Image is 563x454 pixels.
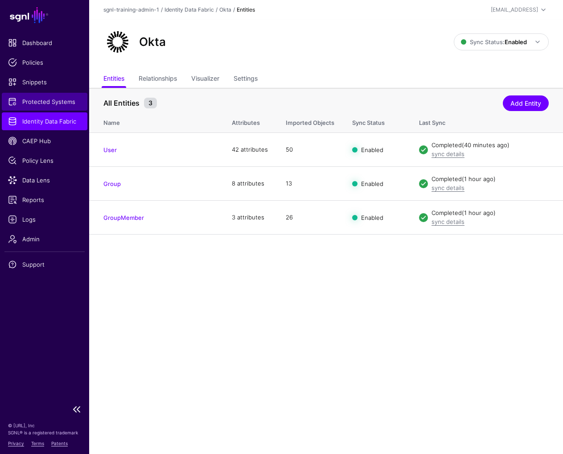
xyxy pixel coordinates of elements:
[219,6,231,13] a: Okta
[2,191,87,209] a: Reports
[410,110,563,133] th: Last Sync
[491,6,538,14] div: [EMAIL_ADDRESS]
[8,78,81,87] span: Snippets
[144,98,157,108] small: 3
[234,71,258,88] a: Settings
[2,112,87,130] a: Identity Data Fabric
[8,97,81,106] span: Protected Systems
[8,215,81,224] span: Logs
[361,180,383,187] span: Enabled
[361,146,383,153] span: Enabled
[5,5,84,25] a: SGNL
[103,71,124,88] a: Entities
[2,152,87,169] a: Policy Lens
[8,195,81,204] span: Reports
[277,201,343,235] td: 26
[103,180,121,187] a: Group
[361,214,383,221] span: Enabled
[2,54,87,71] a: Policies
[2,171,87,189] a: Data Lens
[191,71,219,88] a: Visualizer
[461,38,527,45] span: Sync Status:
[2,34,87,52] a: Dashboard
[8,58,81,67] span: Policies
[103,214,144,221] a: GroupMember
[101,98,142,108] span: All Entities
[8,235,81,244] span: Admin
[223,133,277,167] td: 42 attributes
[431,175,549,184] div: Completed (1 hour ago)
[277,133,343,167] td: 50
[505,38,527,45] strong: Enabled
[8,441,24,446] a: Privacy
[8,429,81,436] p: SGNL® is a registered trademark
[2,93,87,111] a: Protected Systems
[223,110,277,133] th: Attributes
[139,71,177,88] a: Relationships
[223,167,277,201] td: 8 attributes
[89,110,223,133] th: Name
[431,209,549,218] div: Completed (1 hour ago)
[2,132,87,150] a: CAEP Hub
[103,6,159,13] a: sgnl-training-admin-1
[31,441,44,446] a: Terms
[8,117,81,126] span: Identity Data Fabric
[139,35,166,49] h2: Okta
[103,146,117,153] a: User
[2,210,87,228] a: Logs
[231,6,237,14] div: /
[2,230,87,248] a: Admin
[8,422,81,429] p: © [URL], Inc
[8,156,81,165] span: Policy Lens
[503,95,549,111] a: Add Entity
[237,6,255,13] strong: Entities
[2,73,87,91] a: Snippets
[431,184,464,191] a: sync details
[51,441,68,446] a: Patents
[8,260,81,269] span: Support
[164,6,214,13] a: Identity Data Fabric
[343,110,410,133] th: Sync Status
[214,6,219,14] div: /
[277,110,343,133] th: Imported Objects
[223,201,277,235] td: 3 attributes
[8,136,81,145] span: CAEP Hub
[159,6,164,14] div: /
[8,38,81,47] span: Dashboard
[103,28,132,56] img: svg+xml;base64,PHN2ZyB3aWR0aD0iNjQiIGhlaWdodD0iNjQiIHZpZXdCb3g9IjAgMCA2NCA2NCIgZmlsbD0ibm9uZSIgeG...
[277,167,343,201] td: 13
[8,176,81,185] span: Data Lens
[431,141,549,150] div: Completed (40 minutes ago)
[431,150,464,157] a: sync details
[431,218,464,225] a: sync details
